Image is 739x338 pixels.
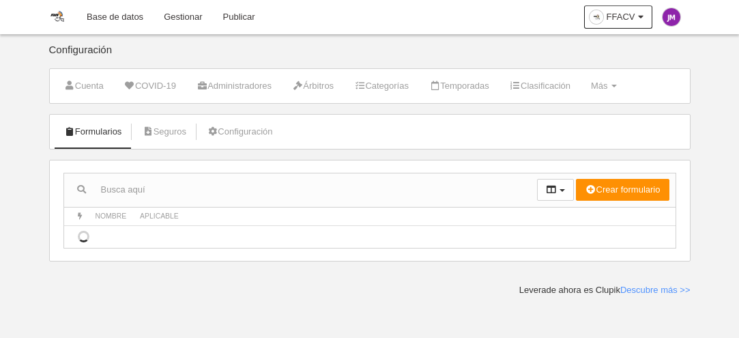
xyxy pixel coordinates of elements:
a: Temporadas [422,76,497,96]
span: FFACV [607,10,635,24]
a: Seguros [134,122,194,142]
a: FFACV [584,5,652,29]
span: Más [591,81,608,91]
div: Configuración [49,44,691,68]
a: Configuración [199,122,280,142]
img: OaxFSPqjjAlS.30x30.jpg [590,10,603,24]
img: c2l6ZT0zMHgzMCZmcz05JnRleHQ9Sk0mYmc9OGUyNGFh.png [663,8,680,26]
input: Busca aquí [64,180,537,200]
a: Cuenta [57,76,111,96]
a: Árbitros [285,76,341,96]
a: Categorías [347,76,416,96]
a: Administradores [189,76,279,96]
a: Formularios [57,122,130,142]
div: Leverade ahora es Clupik [519,284,691,296]
button: Crear formulario [576,179,669,201]
span: Aplicable [140,212,179,220]
a: Más [583,76,624,96]
a: Clasificación [502,76,578,96]
span: Nombre [96,212,127,220]
a: COVID-19 [117,76,184,96]
img: FFACV [49,8,66,25]
a: Descubre más >> [620,285,691,295]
